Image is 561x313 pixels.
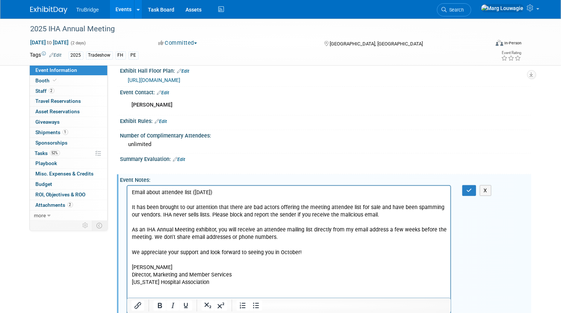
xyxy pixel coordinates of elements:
a: Playbook [30,158,107,168]
span: Misc. Expenses & Credits [36,171,94,177]
span: Staff [36,88,54,94]
td: Toggle Event Tabs [92,221,107,230]
a: Edit [177,69,190,74]
p: Email about attendee list ([DATE]) [4,3,319,10]
a: Edit [157,90,169,95]
div: Event Rating [501,51,522,55]
div: FH [115,51,126,59]
a: Travel Reservations [30,96,107,106]
button: X [480,185,492,196]
a: more [30,211,107,221]
a: Event Information [30,65,107,75]
span: 52% [50,150,60,156]
p: It has been brought to our attention that there are bad actors offering the meeting attendee list... [4,10,319,108]
button: Underline [180,300,192,311]
a: ROI, Objectives & ROO [30,190,107,200]
a: Attachments2 [30,200,107,210]
div: Exhibit Rules: [120,116,531,125]
div: 2025 [69,51,83,59]
img: ExhibitDay [30,6,67,14]
span: more [34,212,46,218]
a: Sponsorships [30,138,107,148]
a: Misc. Expenses & Credits [30,169,107,179]
div: 2025 IHA Annual Meeting [28,22,480,36]
span: to [46,39,53,45]
span: Travel Reservations [36,98,81,104]
img: Format-Inperson.png [496,40,503,46]
div: PE [129,51,139,59]
i: Booth reservation complete [53,78,57,82]
a: Budget [30,179,107,189]
div: Number of Complimentary Attendees: [120,130,531,139]
body: Rich Text Area. Press ALT-0 for help. [4,3,320,130]
div: Tradeshow [86,51,113,59]
span: Tasks [35,150,60,156]
span: 1 [63,129,68,135]
a: Giveaways [30,117,107,127]
td: Personalize Event Tab Strip [79,221,92,230]
a: Edit [50,53,62,58]
button: Bullet list [250,300,262,311]
a: Shipments1 [30,127,107,137]
a: Edit [173,157,186,162]
button: Committed [156,39,200,47]
div: Exhibit Hall Floor Plan: [120,65,531,75]
a: Tasks52% [30,148,107,158]
a: Staff2 [30,86,107,96]
a: Search [437,3,471,16]
div: Summary Evaluation: [120,154,531,163]
span: (2 days) [70,41,86,45]
span: [DATE] [DATE] [30,39,69,46]
span: Giveaways [36,119,60,125]
a: Edit [155,119,167,124]
a: Asset Reservations [30,107,107,117]
b: [PERSON_NAME] [132,102,173,108]
span: [GEOGRAPHIC_DATA], [GEOGRAPHIC_DATA] [330,41,423,47]
span: Playbook [36,160,57,166]
span: Event Information [36,67,77,73]
td: Tags [30,51,62,60]
div: Event Format [449,39,522,50]
div: unlimited [126,139,526,150]
span: Search [447,7,464,13]
div: Event Contact: [120,87,531,97]
span: 2 [67,202,73,208]
span: Budget [36,181,53,187]
span: TruBridge [76,7,99,13]
button: Insert/edit link [131,300,144,311]
div: In-Person [504,40,522,46]
button: Bold [153,300,166,311]
button: Numbered list [237,300,249,311]
span: Attachments [36,202,73,208]
span: Booth [36,78,58,83]
button: Superscript [215,300,227,311]
span: 2 [49,88,54,94]
span: Sponsorships [36,140,68,146]
img: Marg Louwagie [481,4,524,12]
button: Subscript [202,300,214,311]
span: ROI, Objectives & ROO [36,192,86,197]
a: Reserve a booth here [4,123,56,129]
span: Asset Reservations [36,108,80,114]
a: [URL][DOMAIN_NAME] [128,77,181,83]
div: Event Notes: [120,174,531,184]
span: Shipments [36,129,68,135]
a: Booth [30,76,107,86]
button: Italic [167,300,179,311]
